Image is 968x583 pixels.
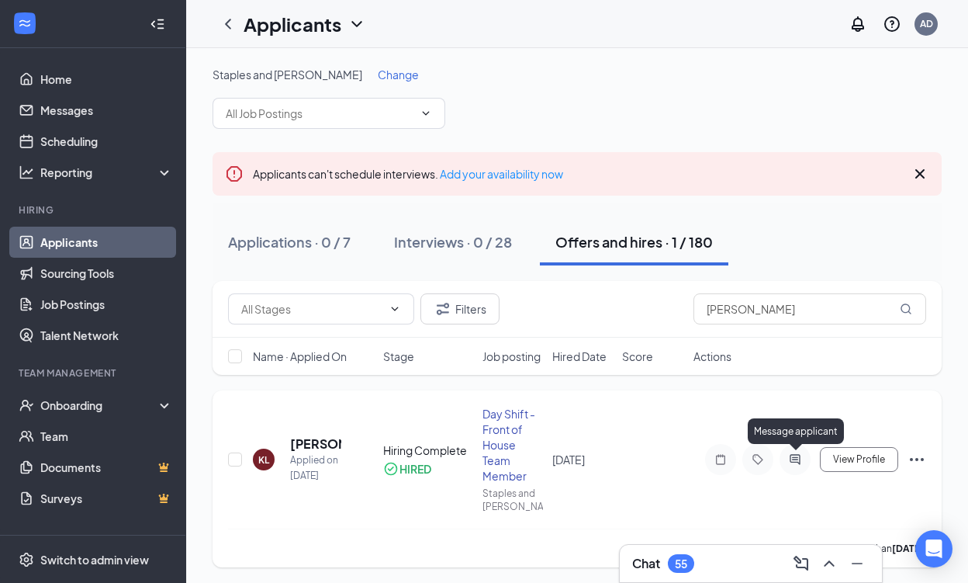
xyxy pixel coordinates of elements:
[290,436,341,453] h5: [PERSON_NAME]
[19,552,34,567] svg: Settings
[40,421,173,452] a: Team
[383,461,399,477] svg: CheckmarkCircle
[817,551,842,576] button: ChevronUp
[19,203,170,217] div: Hiring
[920,17,933,30] div: AD
[17,16,33,31] svg: WorkstreamLogo
[482,349,541,364] span: Job posting
[820,554,838,573] svg: ChevronUp
[40,320,173,351] a: Talent Network
[290,453,341,484] div: Applied on [DATE]
[715,542,926,555] p: [PERSON_NAME] has applied more than .
[244,11,341,37] h1: Applicants
[789,551,814,576] button: ComposeMessage
[675,557,687,571] div: 55
[911,165,929,183] svg: Cross
[241,300,382,318] input: All Stages
[40,397,160,413] div: Onboarding
[848,554,866,573] svg: Minimize
[907,450,926,469] svg: Ellipses
[552,349,607,364] span: Hired Date
[845,551,869,576] button: Minimize
[378,68,419,82] span: Change
[383,442,474,458] div: Hiring Complete
[347,15,366,33] svg: ChevronDown
[892,543,924,554] b: [DATE]
[900,303,912,315] svg: MagnifyingGlass
[150,16,165,32] svg: Collapse
[383,349,414,364] span: Stage
[213,68,362,82] span: Staples and [PERSON_NAME]
[40,126,173,157] a: Scheduling
[440,167,563,181] a: Add your availability now
[420,293,500,324] button: Filter Filters
[632,555,660,572] h3: Chat
[883,15,901,33] svg: QuestionInfo
[40,258,173,289] a: Sourcing Tools
[693,349,731,364] span: Actions
[786,453,804,466] svg: ActiveChat
[820,447,898,472] button: View Profile
[399,461,431,477] div: HIRED
[394,232,512,252] div: Interviews · 0 / 28
[849,15,867,33] svg: Notifications
[833,454,885,465] span: View Profile
[40,227,173,258] a: Applicants
[748,418,844,444] div: Message applicant
[219,15,237,33] svg: ChevronLeft
[693,293,926,324] input: Search in offers and hires
[228,232,351,252] div: Applications · 0 / 7
[40,64,173,95] a: Home
[225,165,244,183] svg: Error
[19,165,34,180] svg: Analysis
[420,107,432,120] svg: ChevronDown
[40,289,173,320] a: Job Postings
[19,366,170,380] div: Team Management
[434,300,452,318] svg: Filter
[40,452,173,483] a: DocumentsCrown
[40,165,174,180] div: Reporting
[622,349,653,364] span: Score
[253,349,347,364] span: Name · Applied On
[253,167,563,181] span: Applicants can't schedule interviews.
[748,453,767,466] svg: Tag
[792,554,811,573] svg: ComposeMessage
[40,483,173,514] a: SurveysCrown
[711,453,730,466] svg: Note
[258,453,269,467] div: KL
[552,453,585,467] span: [DATE]
[389,303,401,315] svg: ChevronDown
[19,397,34,413] svg: UserCheck
[482,406,543,484] div: Day Shift - Front of House Team Member
[555,232,713,252] div: Offers and hires · 1 / 180
[40,95,173,126] a: Messages
[482,487,543,513] div: Staples and [PERSON_NAME]
[915,530,952,567] div: Open Intercom Messenger
[40,552,149,567] div: Switch to admin view
[226,105,413,122] input: All Job Postings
